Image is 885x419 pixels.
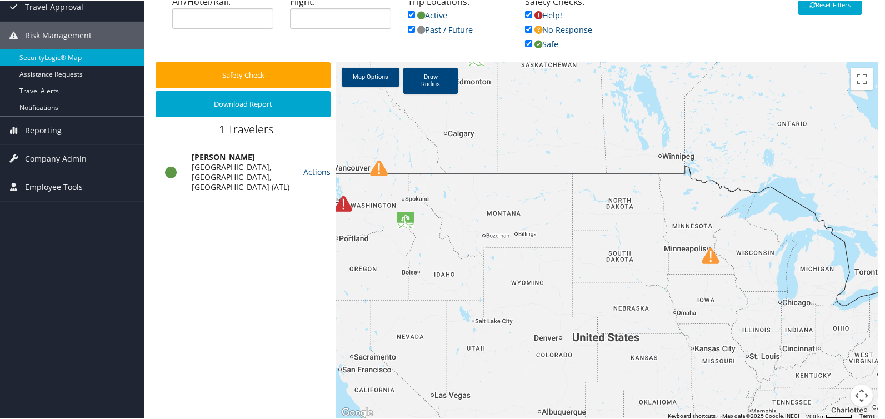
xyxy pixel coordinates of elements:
button: Keyboard shortcuts [668,411,716,419]
a: Draw Radius [403,67,458,93]
div: [PERSON_NAME] [192,151,292,161]
a: Open this area in Google Maps (opens a new window) [339,405,376,419]
button: Map camera controls [851,383,873,406]
button: Toggle fullscreen view [851,67,873,89]
span: Company Admin [25,144,87,172]
div: [GEOGRAPHIC_DATA], [GEOGRAPHIC_DATA], [GEOGRAPHIC_DATA] (ATL) [192,161,292,191]
a: Map Options [342,67,399,86]
img: Google [339,405,376,419]
a: Safe [525,38,558,48]
div: Drought is on going in United States [397,211,415,228]
span: Reporting [25,116,62,143]
a: Active [408,9,447,19]
a: Past / Future [408,23,473,34]
span: Employee Tools [25,172,83,200]
a: No Response [525,23,592,34]
div: 1 Travelers [156,121,336,142]
button: Map Scale: 200 km per 46 pixels [803,411,856,419]
span: Map data ©2025 Google, INEGI [722,412,799,418]
span: Risk Management [25,21,92,48]
a: Actions [303,166,331,176]
a: Terms (opens in new tab) [859,412,875,418]
span: 200 km [806,412,825,418]
button: Safety Check [156,61,331,87]
button: Download Report [156,90,331,116]
a: Help! [525,9,562,19]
